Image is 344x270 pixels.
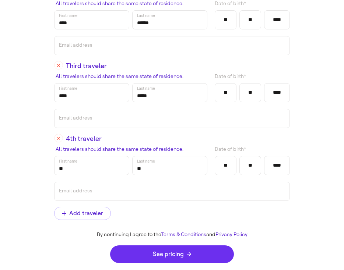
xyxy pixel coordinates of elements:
[215,145,246,153] span: Date of birth *
[58,157,78,165] label: First name
[136,12,156,19] label: Last name
[110,245,234,263] button: See pricing
[153,251,191,257] span: See pricing
[244,87,256,98] input: Day
[62,210,103,216] span: Add traveler
[56,145,183,153] span: All travelers should share the same state of residence.
[244,160,256,171] input: Day
[58,85,78,92] label: First name
[220,160,232,171] input: Month
[136,157,156,165] label: Last name
[269,14,285,25] input: Year
[56,72,183,80] span: All travelers should share the same state of residence.
[54,207,111,220] button: Add traveler
[66,61,194,80] span: Third traveler
[220,87,232,98] input: Month
[54,134,63,143] button: 4th travelerAll travelers should share the same state of residence.
[244,14,256,25] input: Day
[215,231,248,238] a: Privacy Policy
[269,87,285,98] input: Year
[48,232,296,238] div: By continuing I agree to the and
[161,231,206,238] a: Terms & Conditions
[269,160,285,171] input: Year
[220,14,232,25] input: Month
[215,72,246,80] span: Date of birth *
[58,12,78,19] label: First name
[66,134,194,153] span: 4th traveler
[54,61,63,70] button: Third travelerAll travelers should share the same state of residence.
[136,85,156,92] label: Last name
